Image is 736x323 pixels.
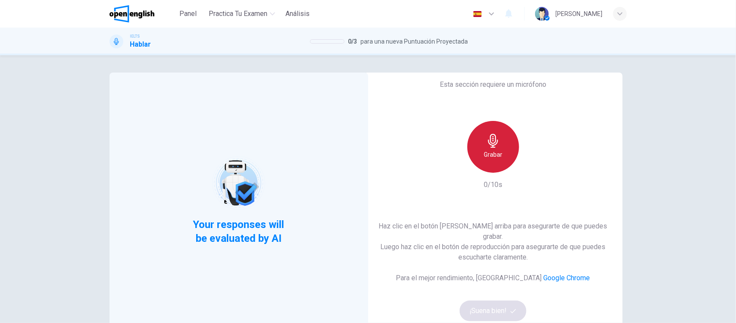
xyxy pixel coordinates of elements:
[130,39,151,50] h1: Hablar
[472,11,483,17] img: es
[360,36,468,47] span: para una nueva Puntuación Proyectada
[130,33,140,39] span: IELTS
[484,149,502,160] h6: Grabar
[179,9,197,19] span: Panel
[110,5,155,22] img: OpenEnglish logo
[556,9,603,19] div: [PERSON_NAME]
[348,36,357,47] span: 0 / 3
[535,7,549,21] img: Profile picture
[396,273,590,283] h6: Para el mejor rendimiento, [GEOGRAPHIC_DATA]
[282,6,313,22] button: Análisis
[484,180,502,190] h6: 0/10s
[285,9,310,19] span: Análisis
[544,274,590,282] a: Google Chrome
[467,121,519,173] button: Grabar
[440,79,546,90] h6: Esta sección requiere un micrófono
[209,9,267,19] span: Practica tu examen
[174,6,202,22] button: Panel
[211,155,266,210] img: robot icon
[205,6,279,22] button: Practica tu examen
[378,221,609,263] h6: Haz clic en el botón [PERSON_NAME] arriba para asegurarte de que puedes grabar. Luego haz clic en...
[186,218,291,245] span: Your responses will be evaluated by AI
[110,5,175,22] a: OpenEnglish logo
